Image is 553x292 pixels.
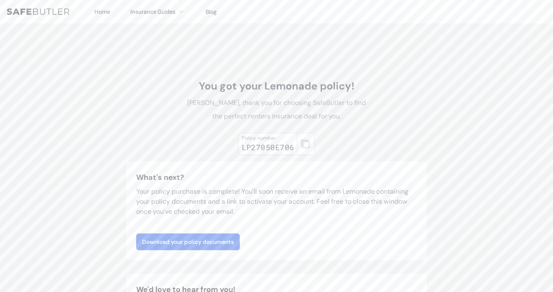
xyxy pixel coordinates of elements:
button: Insurance Guides [130,7,185,17]
a: Blog [205,8,217,15]
div: LP27050E706 [242,141,294,153]
h3: What's next? [136,172,417,183]
div: Policy number [242,135,294,141]
p: [PERSON_NAME], thank you for choosing SafeButler to find the perfect renters insurance deal for you. [183,96,370,123]
p: Your policy purchase is complete! You'll soon receive an email from Lemonade containing your poli... [136,187,417,217]
a: Download your policy documents [136,233,240,250]
h1: You got your Lemonade policy! [183,79,370,93]
a: Home [94,8,110,15]
img: SafeButler Text Logo [7,8,69,15]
